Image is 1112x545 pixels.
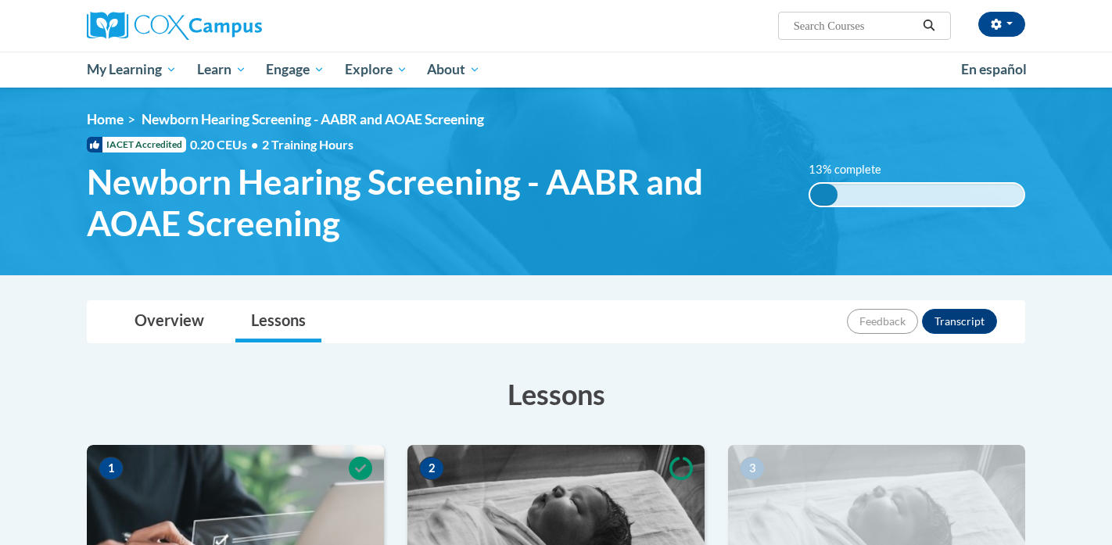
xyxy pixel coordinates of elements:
[922,309,997,334] button: Transcript
[190,136,262,153] span: 0.20 CEUs
[418,52,491,88] a: About
[847,309,918,334] button: Feedback
[87,111,124,127] a: Home
[345,60,407,79] span: Explore
[87,375,1025,414] h3: Lessons
[792,16,917,35] input: Search Courses
[256,52,335,88] a: Engage
[63,52,1049,88] div: Main menu
[187,52,256,88] a: Learn
[251,137,258,152] span: •
[87,161,785,244] span: Newborn Hearing Screening - AABR and AOAE Screening
[917,16,941,35] button: Search
[419,457,444,480] span: 2
[77,52,187,88] a: My Learning
[810,184,838,206] div: 13% complete
[235,301,321,342] a: Lessons
[266,60,325,79] span: Engage
[978,12,1025,37] button: Account Settings
[87,12,262,40] img: Cox Campus
[99,457,124,480] span: 1
[951,53,1037,86] a: En español
[87,12,384,40] a: Cox Campus
[197,60,246,79] span: Learn
[427,60,480,79] span: About
[119,301,220,342] a: Overview
[87,137,186,152] span: IACET Accredited
[335,52,418,88] a: Explore
[87,60,177,79] span: My Learning
[961,61,1027,77] span: En español
[740,457,765,480] span: 3
[809,161,899,178] label: 13% complete
[262,137,353,152] span: 2 Training Hours
[142,111,484,127] span: Newborn Hearing Screening - AABR and AOAE Screening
